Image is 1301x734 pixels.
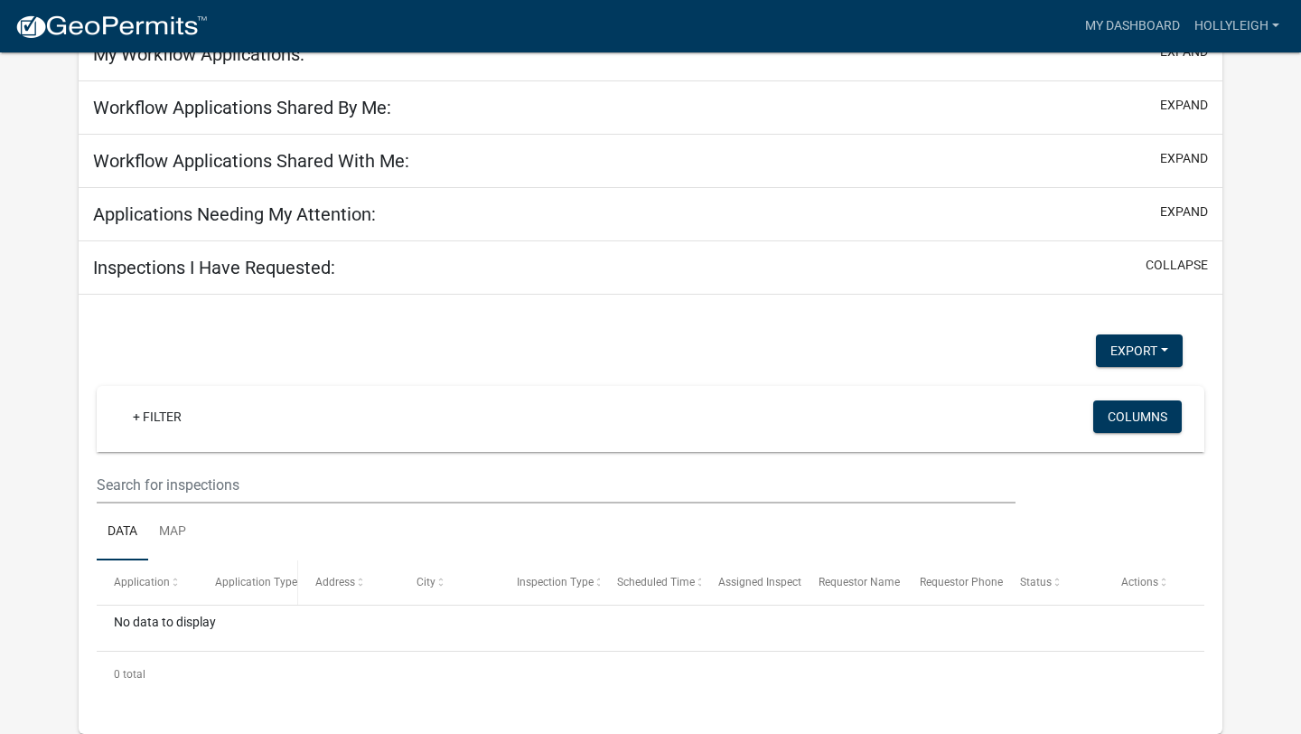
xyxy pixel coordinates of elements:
span: Address [315,576,355,588]
h5: Inspections I Have Requested: [93,257,335,278]
input: Search for inspections [97,466,1016,503]
span: Scheduled Time [617,576,695,588]
a: + Filter [118,400,196,433]
datatable-header-cell: Requestor Name [801,560,902,604]
button: Columns [1093,400,1182,433]
button: expand [1160,96,1208,115]
button: expand [1160,149,1208,168]
span: Assigned Inspector [718,576,811,588]
div: No data to display [97,606,1204,651]
span: Inspection Type [517,576,594,588]
a: My Dashboard [1078,9,1187,43]
datatable-header-cell: Scheduled Time [600,560,700,604]
datatable-header-cell: City [398,560,499,604]
button: collapse [1146,256,1208,275]
h5: My Workflow Applications: [93,43,304,65]
button: expand [1160,202,1208,221]
datatable-header-cell: Requestor Phone [903,560,1003,604]
button: Export [1096,334,1183,367]
span: Application [114,576,170,588]
h5: Workflow Applications Shared With Me: [93,150,409,172]
div: 0 total [97,652,1204,697]
datatable-header-cell: Status [1003,560,1103,604]
span: Requestor Name [819,576,900,588]
span: Status [1020,576,1052,588]
datatable-header-cell: Address [298,560,398,604]
a: Map [148,503,197,561]
datatable-header-cell: Assigned Inspector [701,560,801,604]
span: Requestor Phone [920,576,1003,588]
datatable-header-cell: Actions [1104,560,1204,604]
a: HollyLeigh [1187,9,1287,43]
datatable-header-cell: Application [97,560,197,604]
span: Application Type [215,576,297,588]
div: collapse [79,295,1222,734]
span: City [417,576,435,588]
h5: Workflow Applications Shared By Me: [93,97,391,118]
span: Actions [1121,576,1158,588]
datatable-header-cell: Inspection Type [500,560,600,604]
datatable-header-cell: Application Type [197,560,297,604]
h5: Applications Needing My Attention: [93,203,376,225]
a: Data [97,503,148,561]
button: expand [1160,42,1208,61]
